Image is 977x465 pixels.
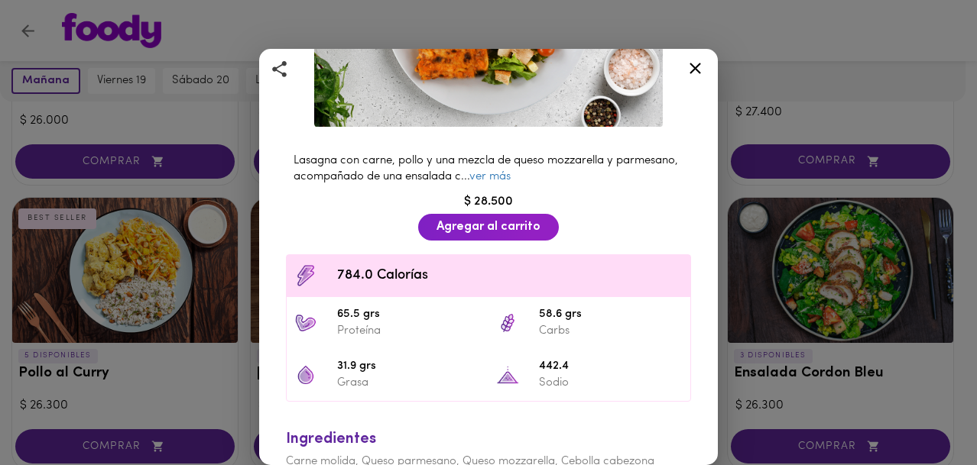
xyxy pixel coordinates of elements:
[469,171,511,182] a: ver más
[337,358,481,376] span: 31.9 grs
[337,306,481,324] span: 65.5 grs
[496,363,519,386] img: 442.4 Sodio
[888,376,962,450] iframe: Messagebird Livechat Widget
[539,306,683,324] span: 58.6 grs
[539,323,683,339] p: Carbs
[337,323,481,339] p: Proteína
[418,214,559,241] button: Agregar al carrito
[294,312,317,334] img: 65.5 grs Proteína
[294,155,678,182] span: Lasagna con carne, pollo y una mezcla de queso mozzarella y parmesano, acompañado de una ensalada...
[337,375,481,391] p: Grasa
[294,264,317,287] img: Contenido calórico
[278,193,699,211] div: $ 28.500
[294,363,317,386] img: 31.9 grs Grasa
[286,428,691,450] div: Ingredientes
[539,375,683,391] p: Sodio
[496,312,519,334] img: 58.6 grs Carbs
[539,358,683,376] span: 442.4
[337,266,683,286] span: 784.0 Calorías
[437,220,540,234] span: Agregar al carrito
